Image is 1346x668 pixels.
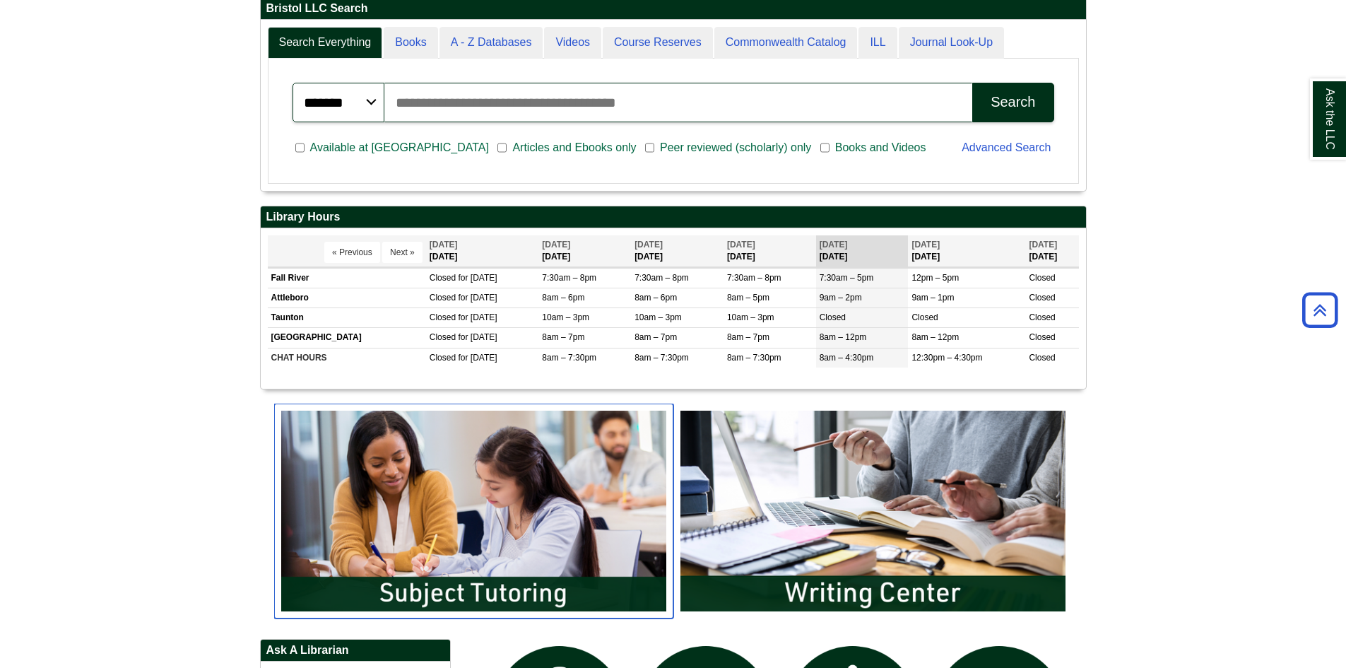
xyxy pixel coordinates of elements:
[820,141,830,154] input: Books and Videos
[911,332,959,342] span: 8am – 12pm
[727,353,781,363] span: 8am – 7:30pm
[820,353,874,363] span: 8am – 4:30pm
[538,235,631,267] th: [DATE]
[631,235,724,267] th: [DATE]
[1029,312,1055,322] span: Closed
[727,240,755,250] span: [DATE]
[911,273,959,283] span: 12pm – 5pm
[430,240,458,250] span: [DATE]
[458,332,497,342] span: for [DATE]
[324,242,380,263] button: « Previous
[911,353,982,363] span: 12:30pm – 4:30pm
[439,27,543,59] a: A - Z Databases
[820,273,874,283] span: 7:30am – 5pm
[911,312,938,322] span: Closed
[542,240,570,250] span: [DATE]
[274,404,1073,625] div: slideshow
[727,293,769,303] span: 8am – 5pm
[830,139,932,156] span: Books and Videos
[542,332,584,342] span: 8am – 7pm
[1029,353,1055,363] span: Closed
[430,273,456,283] span: Closed
[820,293,862,303] span: 9am – 2pm
[727,332,769,342] span: 8am – 7pm
[544,27,601,59] a: Videos
[908,235,1025,267] th: [DATE]
[714,27,858,59] a: Commonwealth Catalog
[634,273,689,283] span: 7:30am – 8pm
[603,27,713,59] a: Course Reserves
[1025,235,1078,267] th: [DATE]
[634,332,677,342] span: 8am – 7pm
[899,27,1004,59] a: Journal Look-Up
[268,328,426,348] td: [GEOGRAPHIC_DATA]
[430,293,456,303] span: Closed
[295,141,305,154] input: Available at [GEOGRAPHIC_DATA]
[268,27,383,59] a: Search Everything
[911,240,940,250] span: [DATE]
[384,27,437,59] a: Books
[430,353,456,363] span: Closed
[1029,293,1055,303] span: Closed
[911,293,954,303] span: 9am – 1pm
[820,240,848,250] span: [DATE]
[991,94,1035,110] div: Search
[634,353,689,363] span: 8am – 7:30pm
[542,273,596,283] span: 7:30am – 8pm
[430,312,456,322] span: Closed
[261,640,450,662] h2: Ask A Librarian
[727,273,781,283] span: 7:30am – 8pm
[426,235,539,267] th: [DATE]
[972,83,1053,122] button: Search
[820,332,867,342] span: 8am – 12pm
[727,312,774,322] span: 10am – 3pm
[542,312,589,322] span: 10am – 3pm
[305,139,495,156] span: Available at [GEOGRAPHIC_DATA]
[274,404,673,619] img: Subject Tutoring Information
[724,235,816,267] th: [DATE]
[382,242,423,263] button: Next »
[634,312,682,322] span: 10am – 3pm
[268,268,426,288] td: Fall River
[673,404,1073,619] img: Writing Center Information
[458,353,497,363] span: for [DATE]
[268,348,426,368] td: CHAT HOURS
[542,293,584,303] span: 8am – 6pm
[1029,332,1055,342] span: Closed
[497,141,507,154] input: Articles and Ebooks only
[634,240,663,250] span: [DATE]
[858,27,897,59] a: ILL
[634,293,677,303] span: 8am – 6pm
[542,353,596,363] span: 8am – 7:30pm
[820,312,846,322] span: Closed
[430,332,456,342] span: Closed
[507,139,642,156] span: Articles and Ebooks only
[1029,240,1057,250] span: [DATE]
[261,206,1086,228] h2: Library Hours
[268,288,426,308] td: Attleboro
[1297,300,1342,320] a: Back to Top
[458,312,497,322] span: for [DATE]
[645,141,654,154] input: Peer reviewed (scholarly) only
[268,308,426,328] td: Taunton
[1029,273,1055,283] span: Closed
[458,273,497,283] span: for [DATE]
[816,235,909,267] th: [DATE]
[962,141,1051,153] a: Advanced Search
[654,139,817,156] span: Peer reviewed (scholarly) only
[458,293,497,303] span: for [DATE]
